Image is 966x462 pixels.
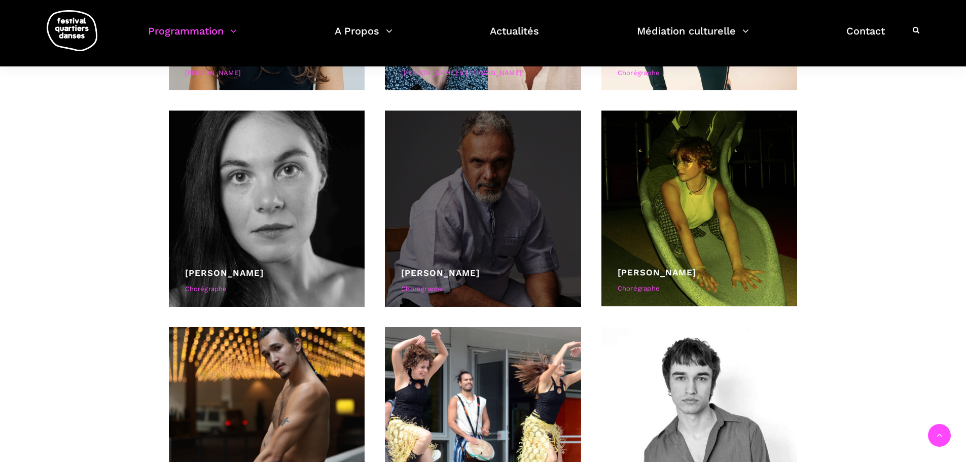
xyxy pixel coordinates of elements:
[490,22,539,52] a: Actualités
[335,22,392,52] a: A Propos
[47,10,97,51] img: logo-fqd-med
[401,68,565,79] div: [PERSON_NAME] & [PERSON_NAME]
[185,68,349,79] div: [PERSON_NAME]
[148,22,237,52] a: Programmation
[185,268,264,278] a: [PERSON_NAME]
[846,22,885,52] a: Contact
[618,267,696,277] a: [PERSON_NAME]
[637,22,749,52] a: Médiation culturelle
[185,284,349,295] div: Chorégraphe
[401,268,480,278] a: [PERSON_NAME]
[401,284,565,295] div: Chorégraphe
[618,68,781,79] div: Chorégraphe
[618,283,781,294] div: Chorégraphe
